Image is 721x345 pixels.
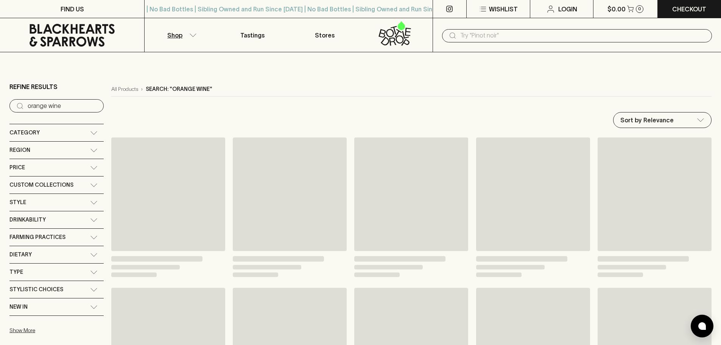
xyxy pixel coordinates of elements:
[460,30,706,42] input: Try "Pinot noir"
[9,285,63,294] span: Stylistic Choices
[111,85,138,93] a: All Products
[9,233,65,242] span: Farming Practices
[9,298,104,315] div: New In
[9,211,104,228] div: Drinkability
[289,18,361,52] a: Stores
[607,5,626,14] p: $0.00
[145,18,216,52] button: Shop
[9,215,46,225] span: Drinkability
[9,267,23,277] span: Type
[9,264,104,281] div: Type
[315,31,335,40] p: Stores
[9,194,104,211] div: Style
[638,7,641,11] p: 0
[489,5,518,14] p: Wishlist
[9,145,30,155] span: Region
[9,124,104,141] div: Category
[620,116,674,125] p: Sort by Relevance
[28,100,98,112] input: Try “Pinot noir”
[9,128,40,137] span: Category
[141,85,143,93] p: ›
[9,246,104,263] div: Dietary
[61,5,84,14] p: FIND US
[167,31,182,40] p: Shop
[9,323,109,338] button: Show More
[9,142,104,159] div: Region
[9,163,25,172] span: Price
[558,5,577,14] p: Login
[9,281,104,298] div: Stylistic Choices
[9,302,28,312] span: New In
[9,159,104,176] div: Price
[672,5,706,14] p: Checkout
[9,229,104,246] div: Farming Practices
[9,198,26,207] span: Style
[9,82,58,91] p: Refine Results
[9,180,73,190] span: Custom Collections
[9,176,104,194] div: Custom Collections
[614,112,711,128] div: Sort by Relevance
[240,31,265,40] p: Tastings
[146,85,212,93] p: Search: "orange wine"
[9,250,32,259] span: Dietary
[698,322,706,330] img: bubble-icon
[216,18,288,52] a: Tastings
